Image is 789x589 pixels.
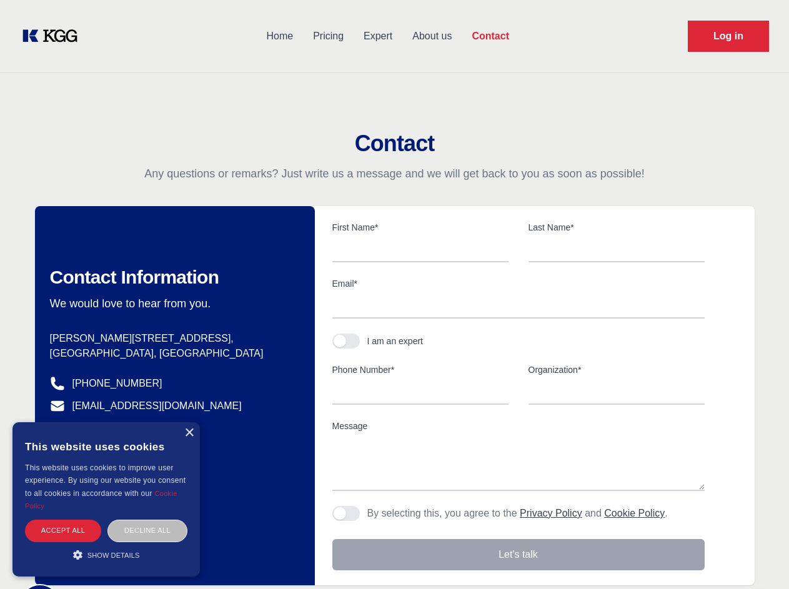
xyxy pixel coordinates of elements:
a: KOL Knowledge Platform: Talk to Key External Experts (KEE) [20,26,87,46]
label: Email* [332,277,705,290]
p: [PERSON_NAME][STREET_ADDRESS], [50,331,295,346]
div: Decline all [107,520,187,542]
a: About us [402,20,462,52]
a: @knowledgegategroup [50,421,174,436]
label: First Name* [332,221,509,234]
h2: Contact [15,131,774,156]
p: By selecting this, you agree to the and . [367,506,668,521]
a: Cookie Policy [25,490,177,510]
label: Message [332,420,705,432]
h2: Contact Information [50,266,295,289]
p: [GEOGRAPHIC_DATA], [GEOGRAPHIC_DATA] [50,346,295,361]
label: Organization* [528,364,705,376]
label: Phone Number* [332,364,509,376]
div: I am an expert [367,335,424,347]
a: [PHONE_NUMBER] [72,376,162,391]
a: Request Demo [688,21,769,52]
span: Show details [87,552,140,559]
div: Close [184,428,194,438]
a: Pricing [303,20,354,52]
button: Let's talk [332,539,705,570]
a: Cookie Policy [604,508,665,518]
p: Any questions or remarks? Just write us a message and we will get back to you as soon as possible! [15,166,774,181]
p: We would love to hear from you. [50,296,295,311]
label: Last Name* [528,221,705,234]
iframe: Chat Widget [727,529,789,589]
a: Home [256,20,303,52]
span: This website uses cookies to improve user experience. By using our website you consent to all coo... [25,463,186,498]
a: Privacy Policy [520,508,582,518]
div: This website uses cookies [25,432,187,462]
div: Show details [25,548,187,561]
a: [EMAIL_ADDRESS][DOMAIN_NAME] [72,398,242,413]
div: Accept all [25,520,101,542]
a: Contact [462,20,519,52]
a: Expert [354,20,402,52]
